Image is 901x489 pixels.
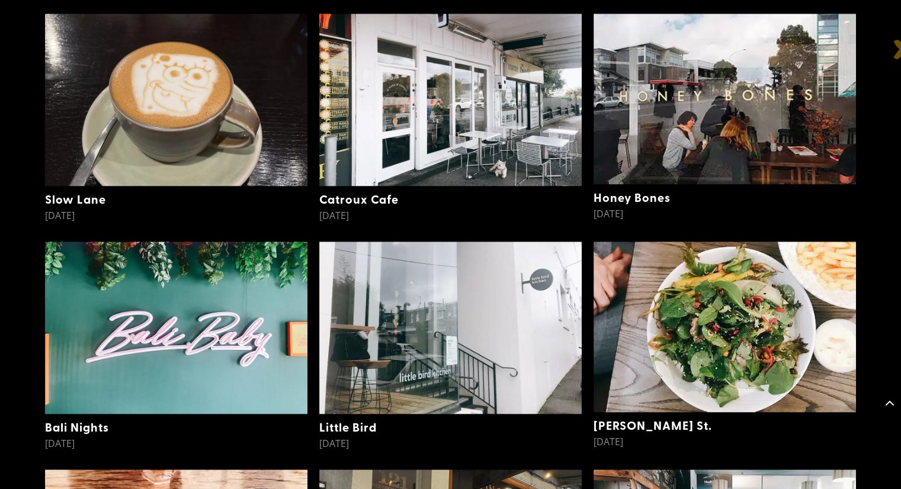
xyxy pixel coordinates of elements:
[594,14,856,184] img: Honey Bones
[594,207,623,220] span: [DATE]
[594,242,856,412] img: Browne St.
[45,437,75,450] span: [DATE]
[594,189,671,205] a: Honey Bones
[45,242,307,414] img: Bali Nights
[45,209,75,222] span: [DATE]
[319,14,582,186] img: Catroux Cafe
[319,242,582,414] img: Little Bird
[319,419,377,435] a: Little Bird
[319,437,349,450] span: [DATE]
[45,191,106,207] a: Slow Lane
[594,417,712,433] a: [PERSON_NAME] St.
[594,435,623,448] span: [DATE]
[45,419,109,435] a: Bali Nights
[319,191,399,207] a: Catroux Cafe
[319,209,349,222] span: [DATE]
[45,14,307,186] img: Slow Lane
